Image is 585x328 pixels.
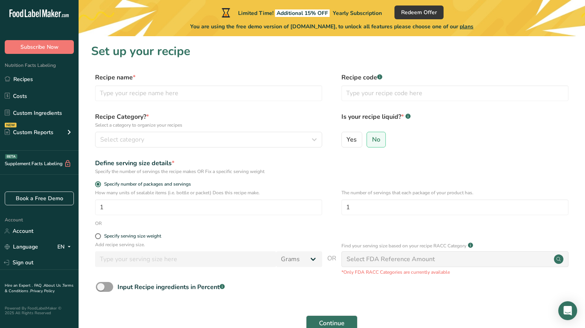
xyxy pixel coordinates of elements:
[341,269,568,276] p: *Only FDA RACC Categories are currently available
[372,136,380,144] span: No
[95,73,322,82] label: Recipe name
[333,9,382,17] span: Yearly Subscription
[319,319,345,328] span: Continue
[5,283,33,288] a: Hire an Expert .
[95,251,276,267] input: Type your serving size here
[95,241,322,248] p: Add recipe serving size.
[347,254,435,264] div: Select FDA Reference Amount
[558,301,577,320] div: Open Intercom Messenger
[341,189,568,196] p: The number of servings that each package of your product has.
[341,85,568,101] input: Type your recipe code here
[95,85,322,101] input: Type your recipe name here
[190,22,473,31] span: You are using the free demo version of [DOMAIN_NAME], to unlock all features please choose one of...
[275,9,330,17] span: Additional 15% OFF
[5,192,74,205] a: Book a Free Demo
[95,122,322,129] p: Select a category to organize your recipes
[44,283,62,288] a: About Us .
[100,135,144,144] span: Select category
[95,220,102,227] div: OR
[20,43,59,51] span: Subscribe Now
[101,181,191,187] span: Specify number of packages and servings
[5,240,38,254] a: Language
[341,73,568,82] label: Recipe code
[95,189,322,196] p: How many units of sealable items (i.e. bottle or packet) Does this recipe make.
[34,283,44,288] a: FAQ .
[104,233,161,239] div: Specify serving size weight
[95,132,322,147] button: Select category
[327,254,336,276] span: OR
[57,242,74,252] div: EN
[401,8,437,17] span: Redeem Offer
[5,154,17,159] div: BETA
[341,242,466,249] p: Find your serving size based on your recipe RACC Category
[95,168,322,175] div: Specify the number of servings the recipe makes OR Fix a specific serving weight
[394,6,444,19] button: Redeem Offer
[5,40,74,54] button: Subscribe Now
[460,23,473,30] span: plans
[220,8,382,17] div: Limited Time!
[5,123,17,127] div: NEW
[341,112,568,129] label: Is your recipe liquid?
[5,283,73,294] a: Terms & Conditions .
[95,158,322,168] div: Define serving size details
[30,288,55,294] a: Privacy Policy
[5,128,53,136] div: Custom Reports
[95,112,322,129] label: Recipe Category?
[5,306,74,315] div: Powered By FoodLabelMaker © 2025 All Rights Reserved
[91,42,572,60] h1: Set up your recipe
[117,282,225,292] div: Input Recipe ingredients in Percent
[347,136,357,144] span: Yes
